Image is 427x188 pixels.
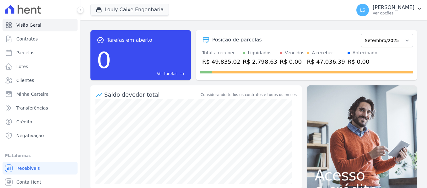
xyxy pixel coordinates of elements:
[16,77,34,83] span: Clientes
[3,46,78,59] a: Parcelas
[3,60,78,73] a: Lotes
[351,1,427,19] button: LS [PERSON_NAME] Ver opções
[5,152,75,159] div: Plataformas
[285,50,304,56] div: Vencidos
[307,57,345,66] div: R$ 47.036,39
[114,71,185,77] a: Ver tarefas east
[104,90,199,99] div: Saldo devedor total
[16,22,41,28] span: Visão Geral
[97,44,111,77] div: 0
[3,162,78,175] a: Recebíveis
[16,119,32,125] span: Crédito
[360,8,365,12] span: LS
[16,50,35,56] span: Parcelas
[180,72,185,76] span: east
[3,19,78,31] a: Visão Geral
[280,57,304,66] div: R$ 0,00
[373,11,414,16] p: Ver opções
[3,74,78,87] a: Clientes
[312,50,333,56] div: A receber
[212,36,262,44] div: Posição de parcelas
[202,57,240,66] div: R$ 49.835,02
[3,115,78,128] a: Crédito
[3,129,78,142] a: Negativação
[16,91,49,97] span: Minha Carteira
[107,36,152,44] span: Tarefas em aberto
[348,57,377,66] div: R$ 0,00
[97,36,104,44] span: task_alt
[157,71,177,77] span: Ver tarefas
[16,63,28,70] span: Lotes
[16,179,41,185] span: Conta Hent
[3,102,78,114] a: Transferências
[243,57,277,66] div: R$ 2.798,63
[353,50,377,56] div: Antecipado
[201,92,297,98] div: Considerando todos os contratos e todos os meses
[3,33,78,45] a: Contratos
[90,4,169,16] button: Louly Caixe Engenharia
[3,88,78,100] a: Minha Carteira
[202,50,240,56] div: Total a receber
[16,132,44,139] span: Negativação
[248,50,272,56] div: Liquidados
[16,105,48,111] span: Transferências
[16,165,40,171] span: Recebíveis
[315,168,409,183] span: Acesso
[373,4,414,11] p: [PERSON_NAME]
[16,36,38,42] span: Contratos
